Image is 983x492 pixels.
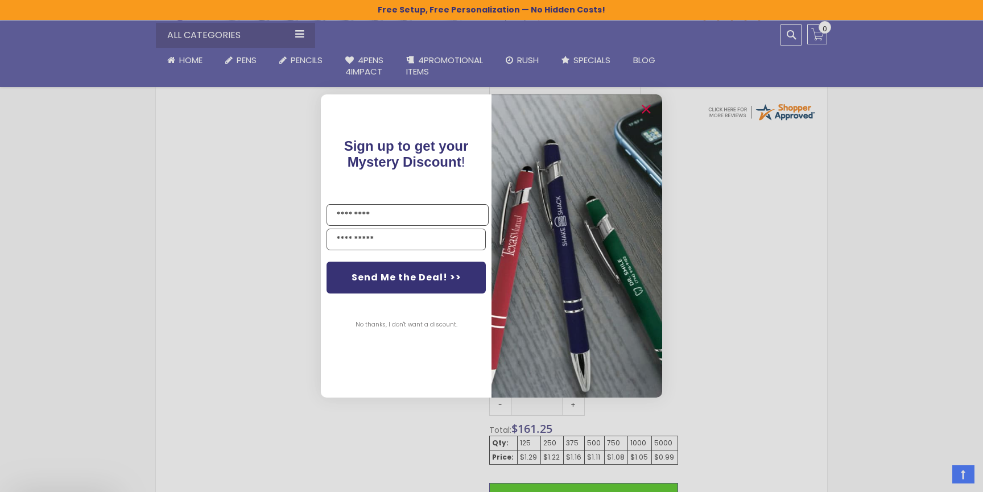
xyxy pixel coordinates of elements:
[344,138,469,169] span: !
[344,138,469,169] span: Sign up to get your Mystery Discount
[327,262,486,293] button: Send Me the Deal! >>
[637,100,655,118] button: Close dialog
[491,94,662,398] img: pop-up-image
[350,311,463,339] button: No thanks, I don't want a discount.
